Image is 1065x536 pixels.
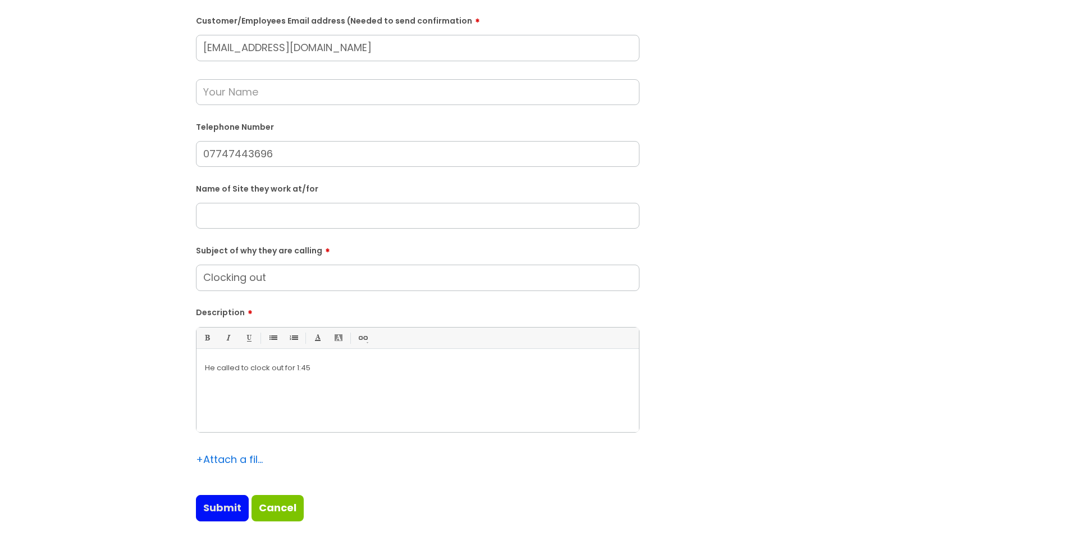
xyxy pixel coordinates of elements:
a: Link [355,331,369,345]
input: Your Name [196,79,639,105]
label: Telephone Number [196,120,639,132]
label: Name of Site they work at/for [196,182,639,194]
a: Underline(Ctrl-U) [241,331,255,345]
input: Email [196,35,639,61]
input: Submit [196,495,249,521]
label: Description [196,304,639,317]
a: Bold (Ctrl-B) [200,331,214,345]
a: • Unordered List (Ctrl-Shift-7) [266,331,280,345]
label: Customer/Employees Email address (Needed to send confirmation [196,12,639,26]
a: Back Color [331,331,345,345]
a: Italic (Ctrl-I) [221,331,235,345]
label: Subject of why they are calling [196,242,639,256]
a: Font Color [310,331,324,345]
a: 1. Ordered List (Ctrl-Shift-8) [286,331,300,345]
div: Attach a file [196,451,263,469]
p: He called t o clock out for 1:45 [205,363,630,373]
a: Cancel [252,495,304,521]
